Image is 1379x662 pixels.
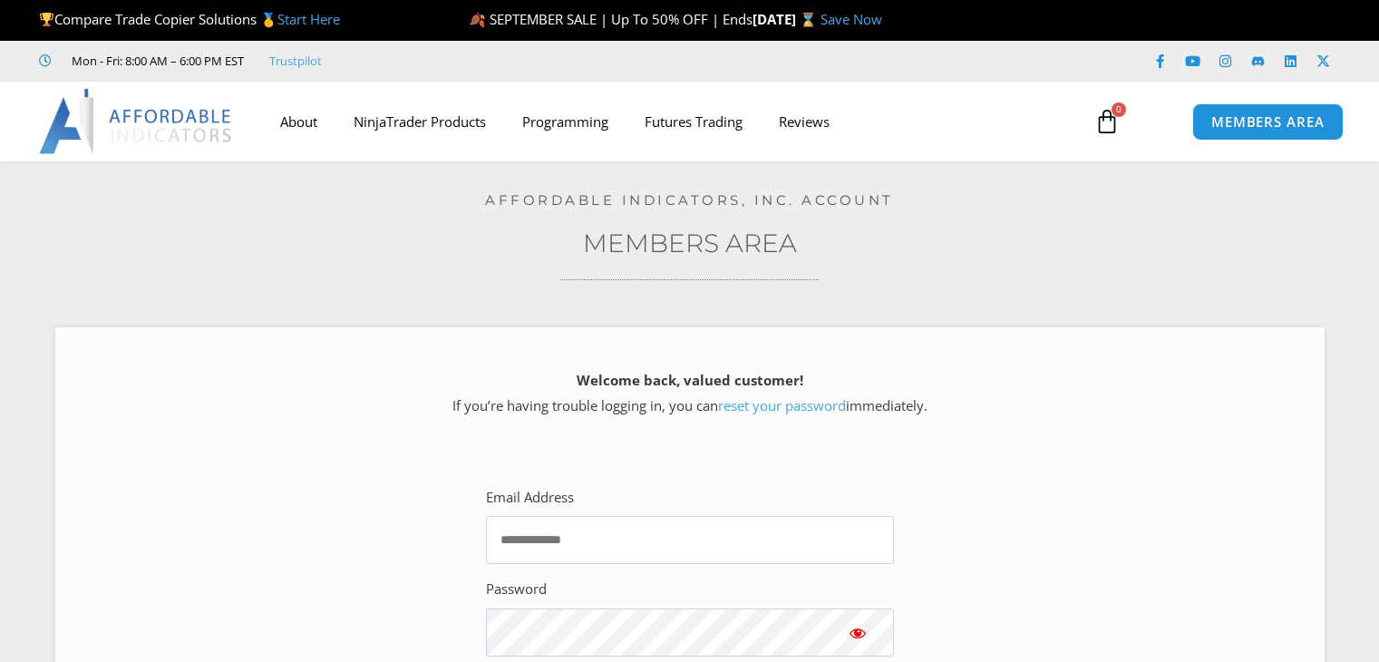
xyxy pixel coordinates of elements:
[1112,102,1126,117] span: 0
[1192,103,1344,141] a: MEMBERS AREA
[583,228,797,258] a: Members Area
[1211,115,1325,129] span: MEMBERS AREA
[39,10,340,28] span: Compare Trade Copier Solutions 🥇
[262,101,1076,142] nav: Menu
[39,89,234,154] img: LogoAI
[761,101,848,142] a: Reviews
[485,191,894,209] a: Affordable Indicators, Inc. Account
[753,10,821,28] strong: [DATE] ⌛
[1067,95,1147,148] a: 0
[718,396,846,414] a: reset your password
[269,50,322,72] a: Trustpilot
[626,101,761,142] a: Futures Trading
[262,101,335,142] a: About
[821,608,894,657] button: Show password
[577,371,803,389] strong: Welcome back, valued customer!
[277,10,340,28] a: Start Here
[486,485,574,511] label: Email Address
[821,10,882,28] a: Save Now
[469,10,753,28] span: 🍂 SEPTEMBER SALE | Up To 50% OFF | Ends
[67,50,244,72] span: Mon - Fri: 8:00 AM – 6:00 PM EST
[40,13,53,26] img: 🏆
[486,577,547,602] label: Password
[335,101,504,142] a: NinjaTrader Products
[504,101,626,142] a: Programming
[87,368,1293,419] p: If you’re having trouble logging in, you can immediately.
